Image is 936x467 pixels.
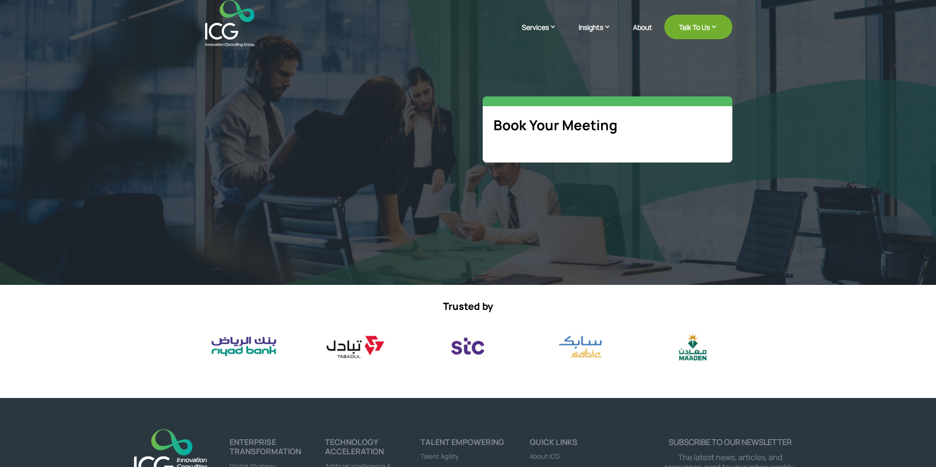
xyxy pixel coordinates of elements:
h4: TECHNOLOGY ACCELERATION [325,438,421,461]
a: Insights [579,22,621,47]
h4: ENTERPRISE TRANSFORMATION [230,438,325,461]
a: Talent Agility [421,452,459,461]
h4: Quick links [530,438,658,451]
img: maaden logo [653,330,732,363]
div: 8 / 17 [540,330,620,364]
p: Subscribe to our newsletter [658,438,801,447]
img: sabic logo [540,330,620,364]
img: riyad bank [204,330,283,363]
a: About ICG [530,452,560,461]
img: stc logo [428,330,508,363]
h5: Book Your Meeting [493,117,722,139]
div: 5 / 17 [204,330,283,363]
div: 9 / 17 [653,330,732,363]
div: 7 / 17 [428,330,508,363]
a: Talk To Us [664,15,732,39]
p: Trusted by [204,301,732,312]
img: tabadul logo [316,330,396,363]
h4: Talent Empowering [421,438,516,451]
div: 6 / 17 [316,330,396,363]
a: About [633,23,652,47]
a: Services [522,22,566,47]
